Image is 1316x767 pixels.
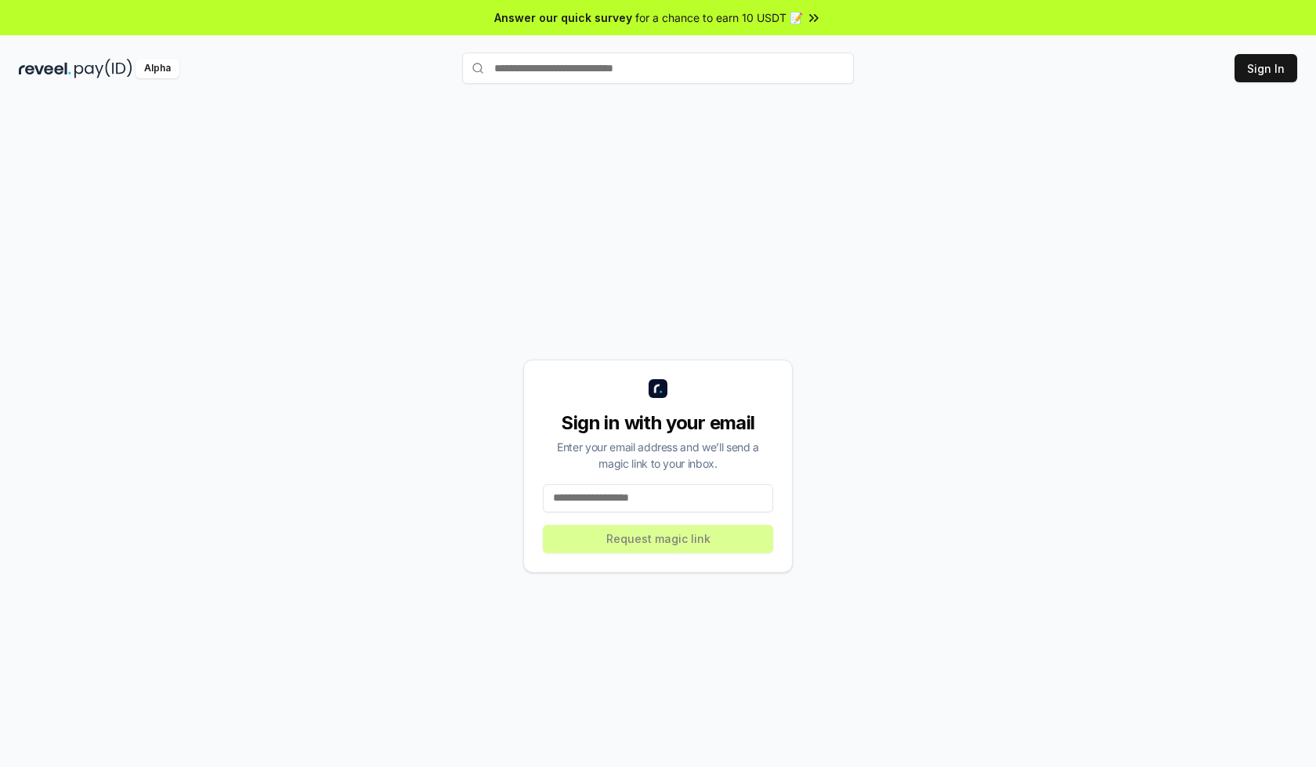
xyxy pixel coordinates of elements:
[74,59,132,78] img: pay_id
[649,379,667,398] img: logo_small
[543,439,773,472] div: Enter your email address and we’ll send a magic link to your inbox.
[543,411,773,436] div: Sign in with your email
[494,9,632,26] span: Answer our quick survey
[1235,54,1297,82] button: Sign In
[635,9,803,26] span: for a chance to earn 10 USDT 📝
[136,59,179,78] div: Alpha
[19,59,71,78] img: reveel_dark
